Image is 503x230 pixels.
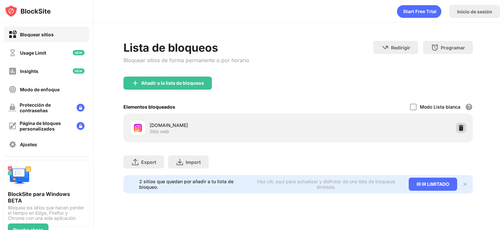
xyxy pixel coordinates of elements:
[141,159,156,165] div: Export
[8,205,85,221] div: Bloquea los sitios que hacen perder el tiempo en Edge, Firefox y Chrome con una sola aplicación.
[391,45,410,50] div: Redirigir
[462,182,468,187] img: x-button.svg
[150,129,169,134] div: Sitio web
[441,45,465,50] div: Programar
[397,5,441,18] div: animation
[123,57,249,63] div: Bloquear sitios de forma permanente o por horario
[8,191,85,204] div: BlockSite para Windows BETA
[9,49,17,57] img: time-usage-off.svg
[9,122,16,130] img: customize-block-page-off.svg
[8,165,31,188] img: push-desktop.svg
[5,5,51,18] img: logo-blocksite.svg
[20,68,38,74] div: Insights
[73,68,84,74] img: new-icon.svg
[457,9,492,14] div: Inicio de sesión
[251,179,401,190] div: Haz clic aquí para actualizar y disfrutar de una lista de bloqueos ilimitada.
[9,85,17,94] img: focus-off.svg
[77,104,84,112] img: lock-menu.svg
[9,104,16,112] img: password-protection-off.svg
[123,41,249,54] div: Lista de bloqueos
[9,67,17,75] img: insights-off.svg
[141,80,204,86] div: Añadir a la lista de bloqueos
[20,50,46,56] div: Usage Limit
[134,124,142,132] img: favicons
[20,102,71,113] div: Protección de contraseñas
[9,30,17,39] img: block-on.svg
[420,104,460,110] div: Modo Lista blanca
[20,87,60,92] div: Modo de enfoque
[139,179,248,190] div: 2 sitios que quedan por añadir a tu lista de bloqueo.
[73,50,84,55] img: new-icon.svg
[77,122,84,130] img: lock-menu.svg
[186,159,201,165] div: Import
[409,178,457,191] div: IR IR LIMITADO
[150,122,298,129] div: [DOMAIN_NAME]
[20,142,37,147] div: Ajustes
[20,120,71,132] div: Página de bloques personalizados
[20,32,54,37] div: Bloquear sitios
[9,140,17,149] img: settings-off.svg
[123,104,175,110] div: Elementos bloqueados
